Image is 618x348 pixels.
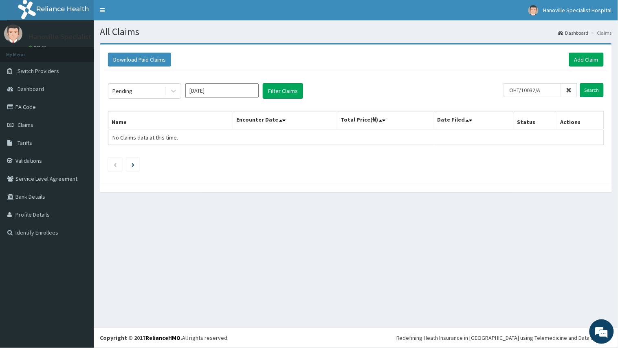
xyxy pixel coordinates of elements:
[145,334,180,341] a: RelianceHMO
[18,85,44,93] span: Dashboard
[559,29,589,36] a: Dashboard
[4,223,155,251] textarea: Type your message and hit 'Enter'
[42,46,137,56] div: Chat with us now
[29,44,48,50] a: Online
[396,334,612,342] div: Redefining Heath Insurance in [GEOGRAPHIC_DATA] using Telemedicine and Data Science!
[557,111,603,130] th: Actions
[108,53,171,66] button: Download Paid Claims
[337,111,434,130] th: Total Price(₦)
[543,7,612,14] span: Hanoville Specialist Hospital
[134,4,153,24] div: Minimize live chat window
[112,134,178,141] span: No Claims data at this time.
[589,29,612,36] li: Claims
[580,83,604,97] input: Search
[263,83,303,99] button: Filter Claims
[18,139,32,146] span: Tariffs
[233,111,337,130] th: Encounter Date
[108,111,233,130] th: Name
[514,111,557,130] th: Status
[4,24,22,43] img: User Image
[18,67,59,75] span: Switch Providers
[185,83,259,98] input: Select Month and Year
[15,41,33,61] img: d_794563401_company_1708531726252_794563401
[132,161,134,168] a: Next page
[113,161,117,168] a: Previous page
[94,327,618,348] footer: All rights reserved.
[112,87,132,95] div: Pending
[569,53,604,66] a: Add Claim
[47,103,112,185] span: We're online!
[434,111,514,130] th: Date Filed
[18,121,33,129] span: Claims
[29,33,120,40] p: Hanoville Specialist Hospital
[528,5,539,16] img: User Image
[100,334,182,341] strong: Copyright © 2017 .
[504,83,561,97] input: Search by HMO ID
[100,27,612,37] h1: All Claims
